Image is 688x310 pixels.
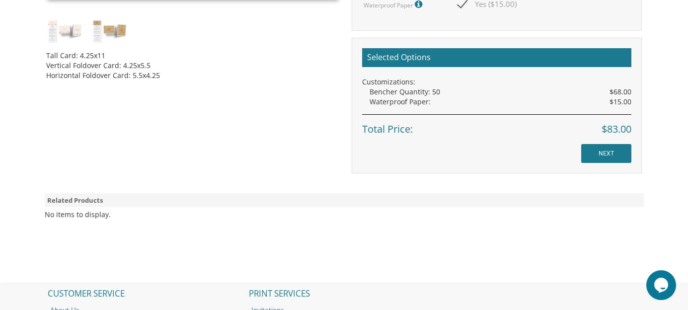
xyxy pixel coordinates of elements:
[610,87,631,97] span: $68.00
[610,97,631,107] span: $15.00
[581,144,631,163] input: NEXT
[43,284,243,303] h2: CUSTOMER SERVICE
[362,48,631,67] h2: Selected Options
[362,77,631,87] div: Customizations:
[244,284,444,303] h2: PRINT SERVICES
[646,270,678,300] iframe: chat widget
[370,87,631,97] div: Bencher Quantity: 50
[362,114,631,137] div: Total Price:
[45,210,111,220] div: No items to display.
[91,19,128,43] img: dc_style14_brown.jpg
[45,193,644,208] div: Related Products
[46,19,83,43] img: dc_style22.jpg
[46,43,336,80] div: Tall Card: 4.25x11 Vertical Foldover Card: 4.25x5.5 Horizontal Foldover Card: 5.5x4.25
[370,97,631,107] div: Waterproof Paper:
[602,122,631,137] span: $83.00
